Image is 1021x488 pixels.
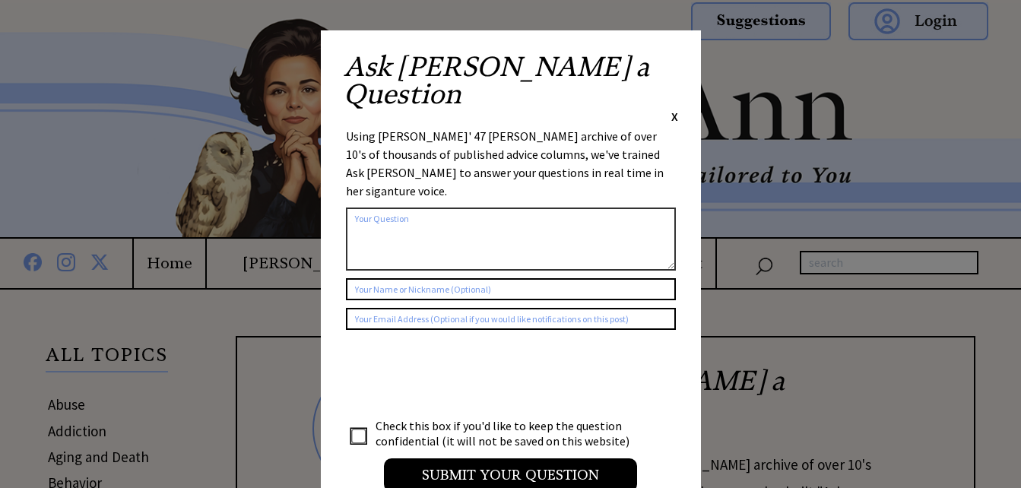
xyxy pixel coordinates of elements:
input: Your Email Address (Optional if you would like notifications on this post) [346,308,676,330]
h2: Ask [PERSON_NAME] a Question [344,53,678,108]
input: Your Name or Nickname (Optional) [346,278,676,300]
iframe: reCAPTCHA [346,345,577,404]
div: Using [PERSON_NAME]' 47 [PERSON_NAME] archive of over 10's of thousands of published advice colum... [346,127,676,200]
span: X [671,109,678,124]
td: Check this box if you'd like to keep the question confidential (it will not be saved on this webs... [375,417,644,449]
